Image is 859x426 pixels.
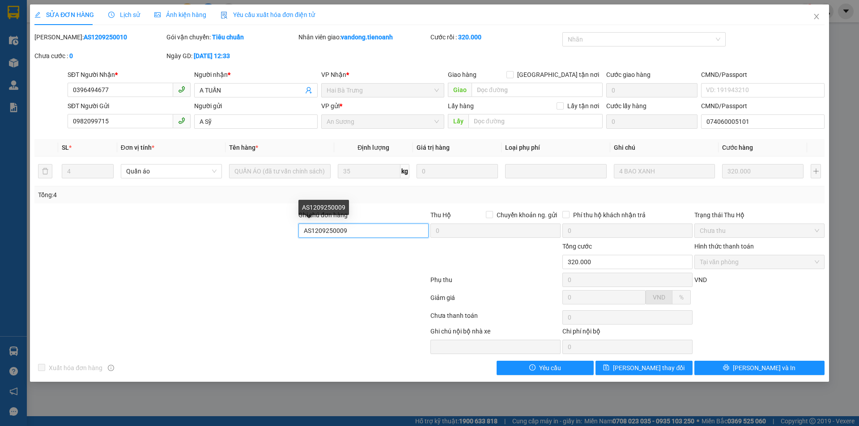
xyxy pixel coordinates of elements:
[595,361,693,375] button: save[PERSON_NAME] thay đổi
[68,70,191,80] div: SĐT Người Nhận
[400,164,409,178] span: kg
[221,12,228,19] img: icon
[298,32,429,42] div: Nhân viên giao:
[69,52,73,59] b: 0
[108,11,140,18] span: Lịch sử
[108,12,115,18] span: clock-circle
[679,294,684,301] span: %
[539,363,561,373] span: Yêu cầu
[194,101,317,111] div: Người gửi
[813,13,820,20] span: close
[701,70,824,80] div: CMND/Passport
[229,144,258,151] span: Tên hàng
[298,224,429,238] input: Ghi chú đơn hàng
[606,71,651,78] label: Cước giao hàng
[178,86,185,93] span: phone
[694,276,707,283] span: VND
[722,144,753,151] span: Cước hàng
[733,363,795,373] span: [PERSON_NAME] và In
[562,243,592,250] span: Tổng cước
[613,363,685,373] span: [PERSON_NAME] thay đổi
[430,326,561,340] div: Ghi chú nội bộ nhà xe
[178,117,185,124] span: phone
[448,83,472,97] span: Giao
[448,71,476,78] span: Giao hàng
[701,101,824,111] div: CMND/Passport
[212,34,244,41] b: Tiêu chuẩn
[430,211,451,219] span: Thu Hộ
[321,101,444,111] div: VP gửi
[34,32,165,42] div: [PERSON_NAME]:
[38,190,332,200] div: Tổng: 4
[321,71,346,78] span: VP Nhận
[722,164,804,178] input: 0
[126,164,217,178] span: Quần áo
[529,364,536,371] span: exclamation-circle
[327,115,439,128] span: An Sương
[154,12,161,18] span: picture
[45,363,106,373] span: Xuất hóa đơn hàng
[154,11,206,18] span: Ảnh kiện hàng
[694,210,825,220] div: Trạng thái Thu Hộ
[38,164,52,178] button: delete
[700,255,819,269] span: Tại văn phòng
[68,101,191,111] div: SĐT Người Gửi
[493,210,561,220] span: Chuyển khoản ng. gửi
[194,70,317,80] div: Người nhận
[606,114,697,129] input: Cước lấy hàng
[811,164,821,178] button: plus
[468,114,603,128] input: Dọc đường
[472,83,603,97] input: Dọc đường
[614,164,715,178] input: Ghi Chú
[341,34,393,41] b: vandong.tienoanh
[417,164,498,178] input: 0
[448,114,468,128] span: Lấy
[502,139,610,156] th: Loại phụ phí
[34,51,165,61] div: Chưa cước :
[430,32,561,42] div: Cước rồi :
[429,275,561,291] div: Phụ thu
[514,70,603,80] span: [GEOGRAPHIC_DATA] tận nơi
[723,364,729,371] span: printer
[121,144,154,151] span: Đơn vị tính
[194,52,230,59] b: [DATE] 12:33
[221,11,315,18] span: Yêu cầu xuất hóa đơn điện tử
[229,164,330,178] input: VD: Bàn, Ghế
[298,200,349,215] div: AS1209250009
[417,144,450,151] span: Giá trị hàng
[610,139,719,156] th: Ghi chú
[166,32,297,42] div: Gói vận chuyển:
[458,34,481,41] b: 320.000
[62,144,69,151] span: SL
[166,51,297,61] div: Ngày GD:
[570,210,649,220] span: Phí thu hộ khách nhận trả
[694,243,754,250] label: Hình thức thanh toán
[448,102,474,110] span: Lấy hàng
[564,101,603,111] span: Lấy tận nơi
[357,144,389,151] span: Định lượng
[305,87,312,94] span: user-add
[562,326,693,340] div: Chi phí nội bộ
[429,311,561,326] div: Chưa thanh toán
[700,224,819,237] span: Chưa thu
[804,4,829,30] button: Close
[34,12,41,18] span: edit
[606,102,646,110] label: Cước lấy hàng
[497,361,594,375] button: exclamation-circleYêu cầu
[694,361,825,375] button: printer[PERSON_NAME] và In
[653,294,665,301] span: VND
[603,364,609,371] span: save
[108,365,114,371] span: info-circle
[84,34,127,41] b: AS1209250010
[34,11,94,18] span: SỬA ĐƠN HÀNG
[606,83,697,97] input: Cước giao hàng
[429,293,561,308] div: Giảm giá
[327,84,439,97] span: Hai Bà Trưng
